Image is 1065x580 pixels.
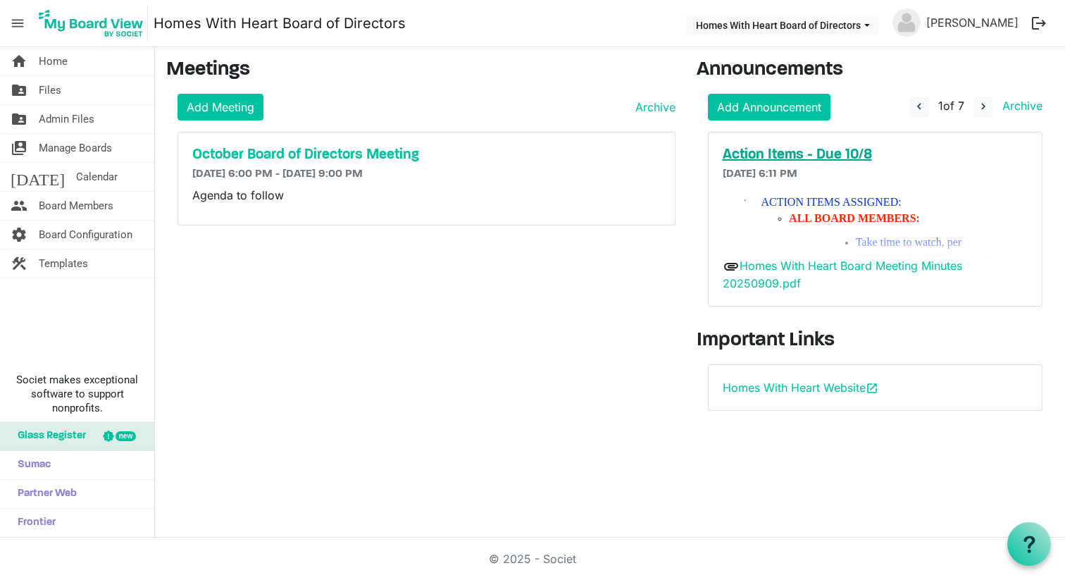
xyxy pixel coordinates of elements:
span: Admin Files [39,105,94,133]
span: ASSIGNED: [842,196,902,208]
span: of 7 [938,99,964,113]
span: · [744,195,761,205]
span: Glass Register [11,422,86,450]
span: menu [4,10,31,37]
button: navigate_next [973,97,993,118]
span: ALL BOARD [789,212,920,224]
span: Take time to watch, per [PERSON_NAME]’s suggestion, videos about I/DD housing by [PERSON_NAME] [P... [856,236,1007,366]
a: Archive [997,99,1042,113]
span: home [11,47,27,75]
h6: [DATE] 6:00 PM - [DATE] 9:00 PM [192,168,661,181]
span: [DATE] [11,163,65,191]
a: Archive [630,99,675,116]
img: My Board View Logo [35,6,148,41]
button: Homes With Heart Board of Directors dropdownbutton [687,15,879,35]
span: Societ makes exceptional software to support nonprofits. [6,373,148,415]
a: My Board View Logo [35,6,154,41]
span: people [11,192,27,220]
h3: Meetings [166,58,675,82]
span: Calendar [76,163,118,191]
button: navigate_before [909,97,929,118]
a: © 2025 - Societ [489,552,576,566]
img: no-profile-picture.svg [892,8,921,37]
span: Board Configuration [39,221,132,249]
span: Manage Boards [39,134,112,162]
a: Homes With Heart Board Meeting Minutes 20250909.pdf [723,259,962,291]
span: Sumac [11,451,51,479]
span: [DATE] 6:11 PM [723,168,797,180]
span: construction [11,249,27,278]
span: Frontier [11,509,56,537]
a: Add Meeting [177,94,263,121]
span: folder_shared [11,105,27,133]
span: 1 [938,99,943,113]
a: October Board of Directors Meeting [192,147,661,163]
span: folder_shared [11,76,27,104]
span: navigate_before [913,100,926,113]
span: open_in_new [866,382,878,395]
span: navigate_next [977,100,990,113]
span: ACTION ITEMS [761,196,902,208]
span: settings [11,221,27,249]
p: Agenda to follow [192,187,661,204]
span: switch_account [11,134,27,162]
div: new [116,431,136,441]
span: Partner Web [11,480,77,508]
a: [PERSON_NAME] [921,8,1024,37]
a: Action Items - Due 10/8 [723,147,1028,163]
span: MEMBERS: [858,212,920,224]
button: logout [1024,8,1054,38]
span: Home [39,47,68,75]
span: Board Members [39,192,113,220]
h3: Important Links [697,329,1054,353]
h3: Announcements [697,58,1054,82]
a: Homes With Heart Board of Directors [154,9,406,37]
a: Add Announcement [708,94,830,121]
span: attachment [723,258,740,275]
span: Files [39,76,61,104]
span: Templates [39,249,88,278]
a: Homes With Heart Websiteopen_in_new [723,381,878,395]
